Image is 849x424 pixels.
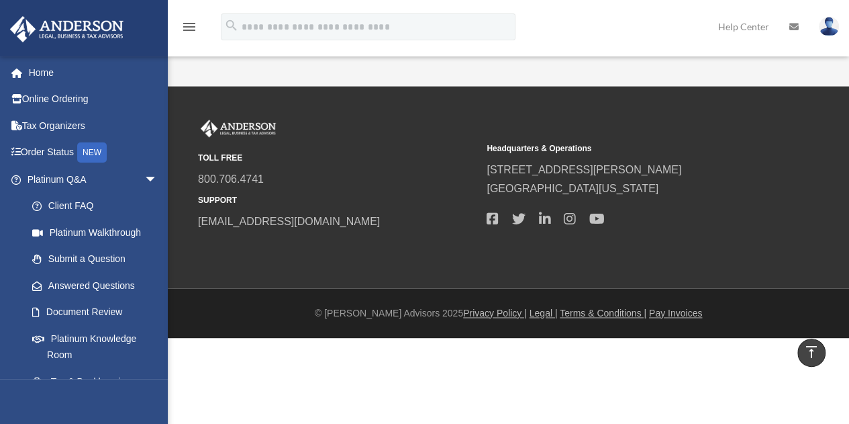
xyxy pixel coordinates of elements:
i: search [224,18,239,33]
a: Platinum Walkthrough [19,219,171,246]
a: Online Ordering [9,86,178,113]
img: User Pic [819,17,839,36]
i: menu [181,19,197,35]
a: vertical_align_top [797,339,826,367]
a: Platinum Q&Aarrow_drop_down [9,166,171,193]
a: Order StatusNEW [9,139,178,167]
img: Anderson Advisors Platinum Portal [198,120,279,137]
a: Tax & Bookkeeping Packages [19,368,171,411]
img: Anderson Advisors Platinum Portal [6,16,128,42]
a: [GEOGRAPHIC_DATA][US_STATE] [487,183,658,194]
a: Legal | [530,308,558,319]
small: TOLL FREE [198,151,477,165]
a: [EMAIL_ADDRESS][DOMAIN_NAME] [198,216,380,227]
div: © [PERSON_NAME] Advisors 2025 [168,305,849,322]
a: 800.706.4741 [198,173,264,185]
span: arrow_drop_down [144,166,171,194]
a: Platinum Knowledge Room [19,325,171,368]
a: Tax Organizers [9,112,178,139]
a: Submit a Question [19,246,171,273]
a: [STREET_ADDRESS][PERSON_NAME] [487,164,681,175]
a: Home [9,59,178,86]
a: Pay Invoices [649,308,702,319]
a: Client FAQ [19,193,171,220]
a: Document Review [19,299,171,326]
div: NEW [77,142,107,163]
i: vertical_align_top [803,344,819,360]
a: Answered Questions [19,272,164,299]
a: Terms & Conditions | [560,308,646,319]
small: SUPPORT [198,194,477,208]
small: Headquarters & Operations [487,142,766,156]
a: Privacy Policy | [463,308,527,319]
a: menu [181,24,197,35]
